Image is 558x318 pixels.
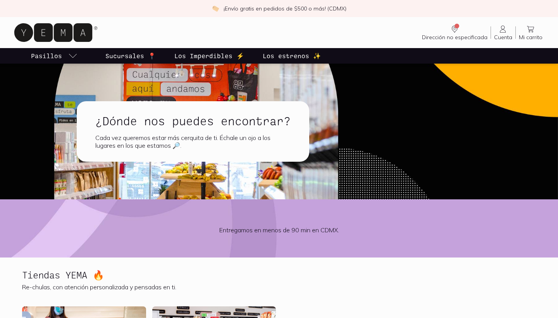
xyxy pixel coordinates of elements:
[519,34,542,41] span: Mi carrito
[178,226,380,234] div: Entregamos en menos de 90 min en CDMX.
[224,5,346,12] p: ¡Envío gratis en pedidos de $500 o más! (CDMX)
[494,34,512,41] span: Cuenta
[31,51,62,60] p: Pasillos
[422,34,487,41] span: Dirección no especificada
[95,114,291,128] h1: ¿Dónde nos puedes encontrar?
[104,48,157,64] a: Sucursales 📍
[261,48,322,64] a: Los estrenos ✨
[516,24,546,41] a: Mi carrito
[95,134,291,149] div: Cada vez queremos estar más cerquita de ti. Échale un ojo a los lugares en los que estamos 🔎.
[212,5,219,12] img: check
[22,270,104,280] h2: Tiendas YEMA 🔥
[77,101,334,162] a: ¿Dónde nos puedes encontrar?Cada vez queremos estar más cerquita de ti. Échale un ojo a los lugar...
[105,51,156,60] p: Sucursales 📍
[29,48,79,64] a: pasillo-todos-link
[263,51,321,60] p: Los estrenos ✨
[419,24,491,41] a: Dirección no especificada
[22,283,536,291] p: Re-chulas, con atención personalizada y pensadas en ti.
[173,48,246,64] a: Los Imperdibles ⚡️
[491,24,515,41] a: Cuenta
[174,51,244,60] p: Los Imperdibles ⚡️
